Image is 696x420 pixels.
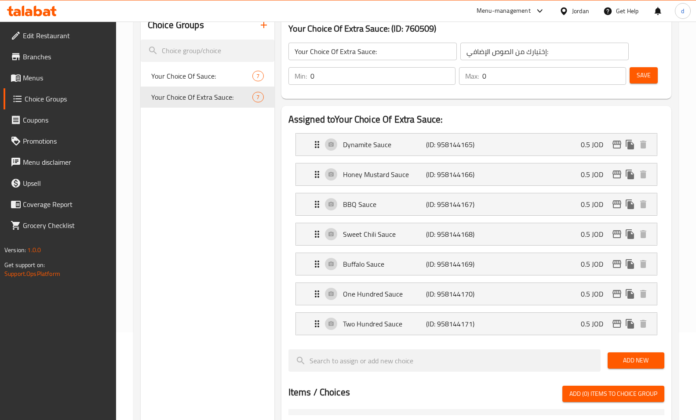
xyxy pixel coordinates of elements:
button: Save [630,67,658,83]
p: Honey Mustard Sauce [343,169,426,180]
button: delete [637,317,650,330]
span: Add New [615,355,657,366]
li: Expand [288,159,664,189]
p: (ID: 958144169) [426,259,481,269]
span: Version: [4,244,26,256]
p: (ID: 958144166) [426,169,481,180]
button: duplicate [623,168,637,181]
div: Expand [296,223,657,245]
button: duplicate [623,317,637,330]
p: (ID: 958144167) [426,199,481,210]
button: edit [610,287,623,301]
button: Add (0) items to choice group [562,386,664,402]
p: (ID: 958144171) [426,319,481,329]
button: duplicate [623,287,637,301]
span: Upsell [23,178,109,188]
span: Get support on: [4,259,45,271]
p: 0.5 JOD [581,139,610,150]
span: Choice Groups [25,94,109,104]
li: Expand [288,189,664,219]
button: delete [637,138,650,151]
span: 1.0.0 [27,244,41,256]
a: Promotions [4,130,116,152]
h2: Assigned to Your Choice Of Extra Sauce: [288,113,664,126]
p: Buffalo Sauce [343,259,426,269]
a: Branches [4,46,116,67]
span: 7 [253,93,263,101]
button: delete [637,168,650,181]
div: Expand [296,313,657,335]
li: Expand [288,309,664,339]
a: Upsell [4,173,116,194]
p: BBQ Sauce [343,199,426,210]
div: Expand [296,283,657,305]
a: Coupons [4,109,116,130]
span: Branches [23,51,109,62]
span: Menu disclaimer [23,157,109,167]
a: Grocery Checklist [4,215,116,236]
a: Choice Groups [4,88,116,109]
button: edit [610,257,623,271]
h3: Your Choice Of Extra Sauce: (ID: 760509) [288,22,664,36]
div: Choices [252,71,263,81]
li: Expand [288,130,664,159]
button: edit [610,168,623,181]
p: 0.5 JOD [581,319,610,329]
a: Menus [4,67,116,88]
div: Jordan [572,6,589,16]
p: 0.5 JOD [581,229,610,239]
div: Your Choice Of Extra Sauce:7 [141,87,274,108]
div: Expand [296,193,657,215]
li: Expand [288,219,664,249]
div: Expand [296,253,657,275]
button: delete [637,257,650,271]
button: edit [610,198,623,211]
button: edit [610,228,623,241]
button: duplicate [623,138,637,151]
input: search [141,40,274,62]
p: 0.5 JOD [581,199,610,210]
li: Expand [288,249,664,279]
div: Menu-management [477,6,531,16]
p: (ID: 958144168) [426,229,481,239]
a: Menu disclaimer [4,152,116,173]
p: Min: [295,71,307,81]
span: Save [637,70,651,81]
button: edit [610,138,623,151]
span: Your Choice Of Sauce: [151,71,253,81]
span: Coupons [23,115,109,125]
button: delete [637,287,650,301]
p: 0.5 JOD [581,259,610,269]
p: (ID: 958144170) [426,289,481,299]
p: 0.5 JOD [581,169,610,180]
button: duplicate [623,228,637,241]
span: d [681,6,684,16]
p: 0.5 JOD [581,289,610,299]
button: duplicate [623,257,637,271]
p: Two Hundred Sauce [343,319,426,329]
p: One Hundred Sauce [343,289,426,299]
button: delete [637,198,650,211]
button: delete [637,228,650,241]
a: Coverage Report [4,194,116,215]
div: Expand [296,163,657,185]
span: Promotions [23,136,109,146]
span: Your Choice Of Extra Sauce: [151,92,253,102]
input: search [288,349,601,372]
p: Sweet Chili Sauce [343,229,426,239]
button: edit [610,317,623,330]
div: Your Choice Of Sauce:7 [141,65,274,87]
button: Add New [608,352,664,369]
span: Coverage Report [23,199,109,210]
a: Support.OpsPlatform [4,268,60,279]
li: Expand [288,279,664,309]
span: Edit Restaurant [23,30,109,41]
p: Max: [465,71,479,81]
div: Expand [296,134,657,156]
p: (ID: 958144165) [426,139,481,150]
h2: Items / Choices [288,386,350,399]
h2: Choice Groups [148,18,204,32]
p: Dynamite Sauce [343,139,426,150]
span: 7 [253,72,263,80]
span: Add (0) items to choice group [569,388,657,399]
